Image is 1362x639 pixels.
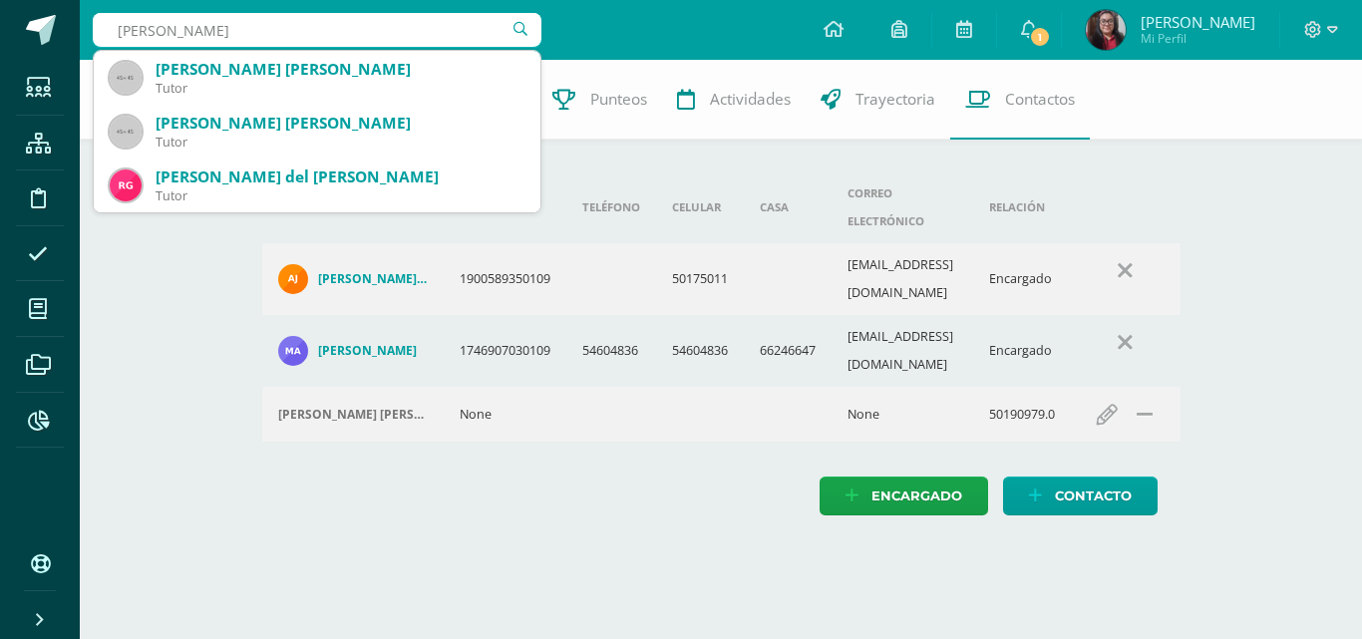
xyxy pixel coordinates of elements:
div: Tutor [156,134,524,151]
h4: [PERSON_NAME] [318,343,417,359]
th: Teléfono [566,171,656,243]
td: 50190979.0 [973,387,1071,442]
img: 7e5245828dccae3a6db3c084ed7a7d04.png [110,169,142,201]
img: 4f1d20c8bafb3cbeaa424ebc61ec86ed.png [1086,10,1126,50]
span: Contactos [1005,89,1075,110]
div: Tutor [156,80,524,97]
div: [PERSON_NAME] [PERSON_NAME] [156,113,524,134]
td: 54604836 [656,315,744,387]
td: 1900589350109 [444,243,566,315]
td: [EMAIL_ADDRESS][DOMAIN_NAME] [832,315,973,387]
td: 66246647 [744,315,832,387]
a: Contactos [950,60,1090,140]
div: Ajcip Vicente Martin Fernando [278,407,428,423]
span: Contacto [1055,478,1132,514]
a: Contacto [1003,477,1158,515]
span: Encargado [871,478,962,514]
span: Mi Perfil [1141,30,1255,47]
td: 50175011 [656,243,744,315]
a: Trayectoria [806,60,950,140]
span: [PERSON_NAME] [1141,12,1255,32]
td: None [832,387,973,442]
div: Tutor [156,187,524,204]
th: Casa [744,171,832,243]
img: 45x45 [110,62,142,94]
img: 28e92f067ebb15c0a04bd76d4f7128a8.png [278,336,308,366]
span: Actividades [710,89,791,110]
a: Encargado [820,477,988,515]
td: Encargado [973,315,1071,387]
th: Relación [973,171,1071,243]
th: Celular [656,171,744,243]
td: Encargado [973,243,1071,315]
td: None [444,387,566,442]
span: Trayectoria [855,89,935,110]
img: 45x45 [110,116,142,148]
input: Busca un usuario... [93,13,541,47]
td: 1746907030109 [444,315,566,387]
a: [PERSON_NAME] [278,336,428,366]
th: Correo electrónico [832,171,973,243]
a: Punteos [537,60,662,140]
img: 577c5892210aa1a7877a54092ae471d4.png [278,264,308,294]
span: 1 [1029,26,1051,48]
span: Punteos [590,89,647,110]
h4: [PERSON_NAME] [PERSON_NAME] [278,407,428,423]
h4: [PERSON_NAME] [PERSON_NAME] [318,271,428,287]
a: Actividades [662,60,806,140]
div: [PERSON_NAME] del [PERSON_NAME] [156,166,524,187]
div: [PERSON_NAME] [PERSON_NAME] [156,59,524,80]
td: 54604836 [566,315,656,387]
a: [PERSON_NAME] [PERSON_NAME] [278,264,428,294]
td: [EMAIL_ADDRESS][DOMAIN_NAME] [832,243,973,315]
